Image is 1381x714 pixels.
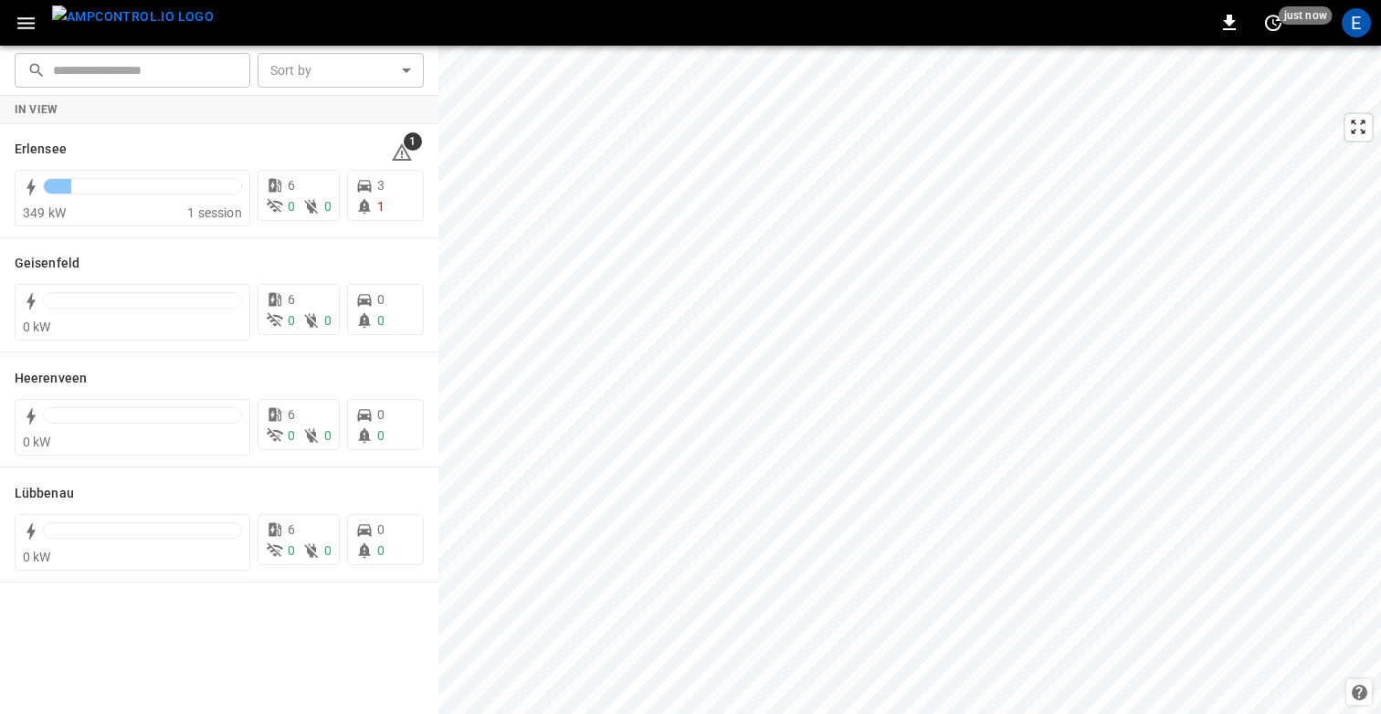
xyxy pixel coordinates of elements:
h6: Geisenfeld [15,254,79,274]
span: 0 [324,428,332,443]
span: 6 [288,407,295,422]
img: ampcontrol.io logo [52,5,214,28]
span: 0 [324,313,332,328]
span: 0 [377,428,385,443]
span: 3 [377,178,385,193]
h6: Heerenveen [15,369,87,389]
span: 0 [377,407,385,422]
span: 0 kW [23,320,51,334]
span: 0 [288,313,295,328]
span: 6 [288,292,295,307]
h6: Lübbenau [15,484,74,504]
span: 6 [288,178,295,193]
span: 0 [324,543,332,558]
span: 0 [377,313,385,328]
span: 0 [288,543,295,558]
span: 1 [404,132,422,151]
span: 0 [324,199,332,214]
span: just now [1279,6,1333,25]
h6: Erlensee [15,140,67,160]
span: 0 kW [23,550,51,564]
button: set refresh interval [1259,8,1288,37]
span: 0 [288,428,295,443]
span: 0 [377,292,385,307]
strong: In View [15,103,58,116]
span: 0 [377,522,385,537]
div: profile-icon [1342,8,1371,37]
span: 6 [288,522,295,537]
span: 0 kW [23,435,51,449]
canvas: Map [438,46,1381,714]
span: 0 [377,543,385,558]
span: 349 kW [23,205,66,220]
span: 0 [288,199,295,214]
span: 1 session [187,205,241,220]
span: 1 [377,199,385,214]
